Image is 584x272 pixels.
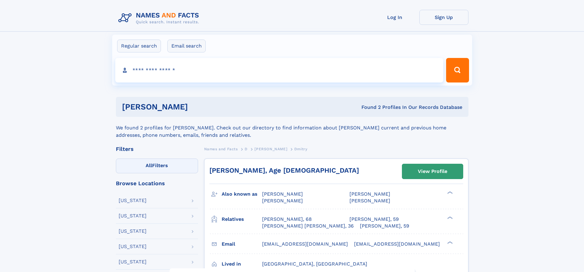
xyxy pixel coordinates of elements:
[418,164,447,178] div: View Profile
[402,164,463,179] a: View Profile
[254,147,287,151] span: [PERSON_NAME]
[116,117,468,139] div: We found 2 profiles for [PERSON_NAME]. Check out our directory to find information about [PERSON_...
[446,216,453,220] div: ❯
[262,241,348,247] span: [EMAIL_ADDRESS][DOMAIN_NAME]
[222,259,262,269] h3: Lived in
[116,10,204,26] img: Logo Names and Facts
[349,216,399,223] a: [PERSON_NAME], 59
[167,40,206,52] label: Email search
[119,244,147,249] div: [US_STATE]
[245,145,248,153] a: D
[204,145,238,153] a: Names and Facts
[254,145,287,153] a: [PERSON_NAME]
[349,191,390,197] span: [PERSON_NAME]
[349,198,390,204] span: [PERSON_NAME]
[222,214,262,224] h3: Relatives
[115,58,444,82] input: search input
[119,213,147,218] div: [US_STATE]
[419,10,468,25] a: Sign Up
[262,191,303,197] span: [PERSON_NAME]
[116,146,198,152] div: Filters
[446,240,453,244] div: ❯
[117,40,161,52] label: Regular search
[122,103,275,111] h1: [PERSON_NAME]
[294,147,307,151] span: Dmitry
[146,163,152,168] span: All
[119,259,147,264] div: [US_STATE]
[116,159,198,173] label: Filters
[262,261,367,267] span: [GEOGRAPHIC_DATA], [GEOGRAPHIC_DATA]
[222,189,262,199] h3: Also known as
[119,198,147,203] div: [US_STATE]
[446,191,453,195] div: ❯
[245,147,248,151] span: D
[370,10,419,25] a: Log In
[262,198,303,204] span: [PERSON_NAME]
[360,223,409,229] a: [PERSON_NAME], 59
[119,229,147,234] div: [US_STATE]
[354,241,440,247] span: [EMAIL_ADDRESS][DOMAIN_NAME]
[262,216,312,223] a: [PERSON_NAME], 68
[222,239,262,249] h3: Email
[262,223,354,229] a: [PERSON_NAME] [PERSON_NAME], 36
[116,181,198,186] div: Browse Locations
[275,104,462,111] div: Found 2 Profiles In Our Records Database
[446,58,469,82] button: Search Button
[209,167,359,174] a: [PERSON_NAME], Age [DEMOGRAPHIC_DATA]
